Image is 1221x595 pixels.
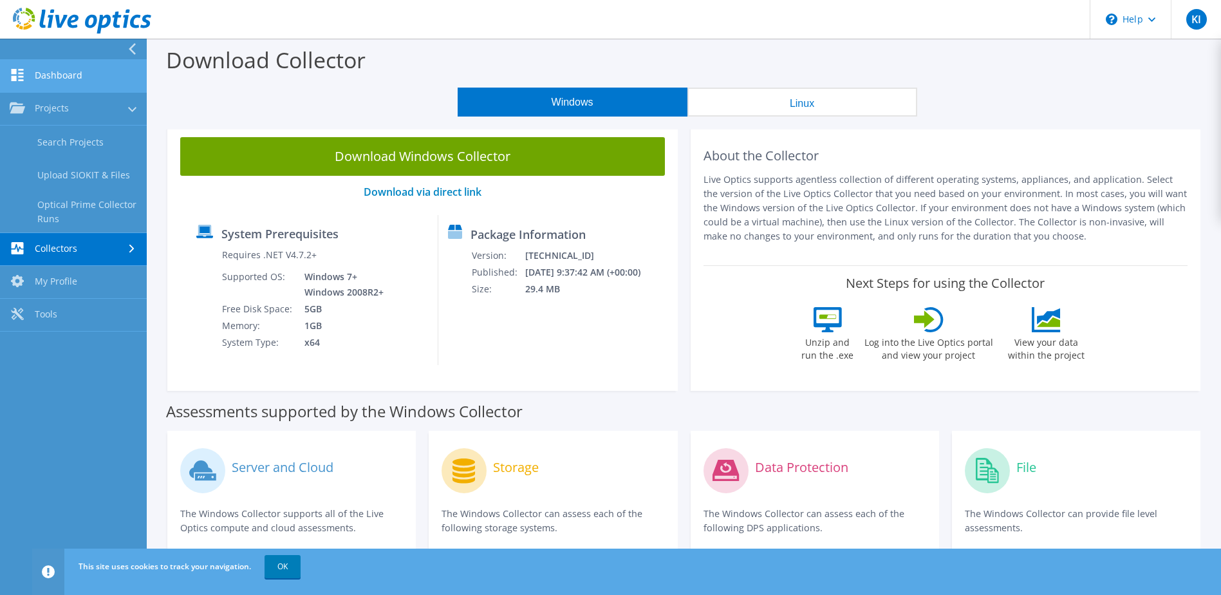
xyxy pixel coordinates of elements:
button: Linux [687,88,917,117]
button: Windows [458,88,687,117]
td: Supported OS: [221,269,295,301]
a: Download via direct link [364,185,481,199]
label: Storage [493,461,539,474]
td: Size: [471,281,525,297]
td: 1GB [295,317,386,334]
td: x64 [295,334,386,351]
td: 29.4 MB [525,281,658,297]
label: View your data within the project [1000,332,1093,362]
p: The Windows Collector supports all of the Live Optics compute and cloud assessments. [180,507,403,535]
label: Next Steps for using the Collector [846,276,1045,291]
svg: \n [1106,14,1117,25]
label: Package Information [471,228,586,241]
td: Memory: [221,317,295,334]
span: KI [1186,9,1207,30]
td: [TECHNICAL_ID] [525,247,658,264]
td: 5GB [295,301,386,317]
td: Free Disk Space: [221,301,295,317]
a: OK [265,555,301,578]
td: Windows 7+ Windows 2008R2+ [295,269,386,301]
p: The Windows Collector can assess each of the following storage systems. [442,507,664,535]
label: File [1016,461,1036,474]
p: The Windows Collector can assess each of the following DPS applications. [704,507,926,535]
label: System Prerequisites [221,227,339,240]
label: Requires .NET V4.7.2+ [222,249,317,261]
td: System Type: [221,334,295,351]
td: Version: [471,247,525,264]
label: Unzip and run the .exe [798,332,857,362]
p: The Windows Collector can provide file level assessments. [965,507,1188,535]
a: Download Windows Collector [180,137,665,176]
label: Server and Cloud [232,461,333,474]
span: This site uses cookies to track your navigation. [79,561,251,572]
td: Published: [471,264,525,281]
label: Assessments supported by the Windows Collector [166,405,523,418]
label: Data Protection [755,461,848,474]
p: Live Optics supports agentless collection of different operating systems, appliances, and applica... [704,173,1188,243]
label: Download Collector [166,45,366,75]
h2: About the Collector [704,148,1188,164]
label: Log into the Live Optics portal and view your project [864,332,994,362]
td: [DATE] 9:37:42 AM (+00:00) [525,264,658,281]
